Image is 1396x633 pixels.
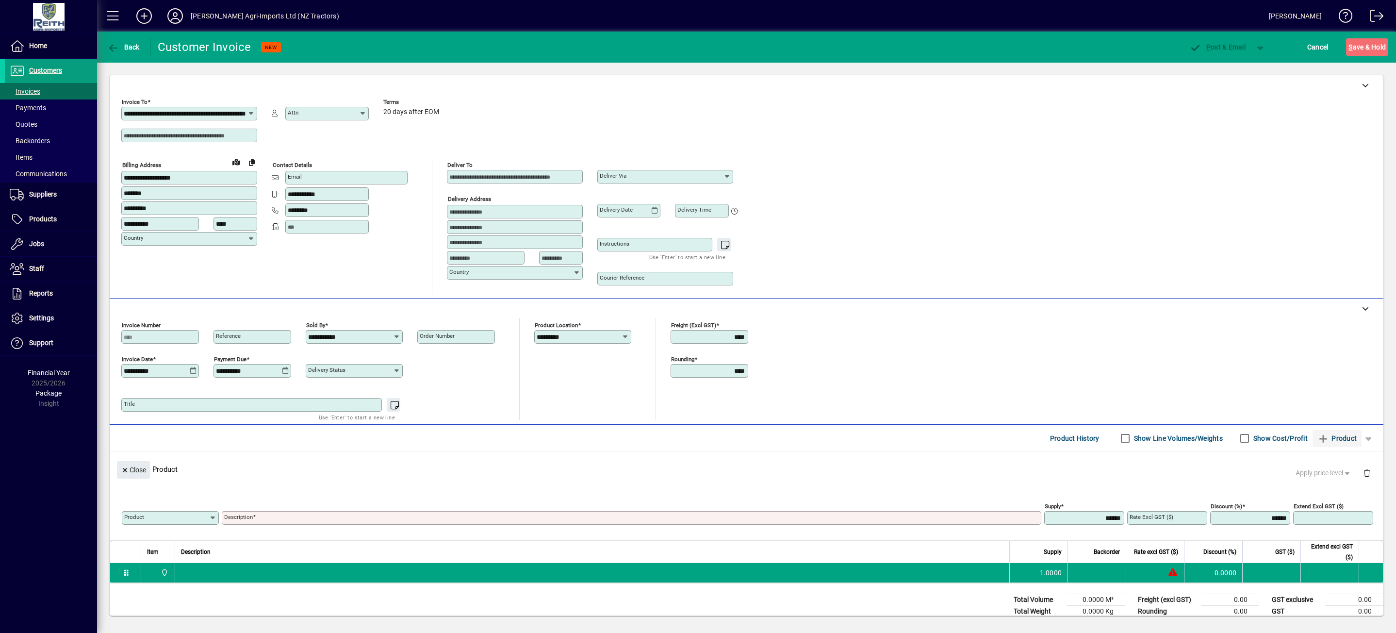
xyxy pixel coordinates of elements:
[5,34,97,58] a: Home
[5,331,97,355] a: Support
[10,170,67,178] span: Communications
[244,154,260,170] button: Copy to Delivery address
[10,104,46,112] span: Payments
[535,322,578,329] mat-label: Product location
[1267,594,1325,606] td: GST exclusive
[1046,430,1103,447] button: Product History
[1067,606,1125,617] td: 0.0000 Kg
[1355,468,1379,477] app-page-header-button: Delete
[265,44,277,50] span: NEW
[600,274,644,281] mat-label: Courier Reference
[1307,541,1353,563] span: Extend excl GST ($)
[1346,38,1388,56] button: Save & Hold
[29,190,57,198] span: Suppliers
[447,162,473,168] mat-label: Deliver To
[306,322,325,329] mat-label: Sold by
[1201,606,1259,617] td: 0.00
[5,183,97,207] a: Suppliers
[105,38,142,56] button: Back
[122,356,153,363] mat-label: Invoice date
[319,412,395,423] mat-hint: Use 'Enter' to start a new line
[5,207,97,232] a: Products
[29,240,44,248] span: Jobs
[158,39,251,55] div: Customer Invoice
[649,251,725,263] mat-hint: Use 'Enter' to start a new line
[1009,594,1067,606] td: Total Volume
[29,265,44,272] span: Staff
[158,567,169,578] span: Ashburton
[1251,433,1308,443] label: Show Cost/Profit
[1189,43,1246,51] span: ost & Email
[677,206,711,213] mat-label: Delivery time
[671,322,716,329] mat-label: Freight (excl GST)
[1211,503,1242,510] mat-label: Discount (%)
[191,8,339,24] div: [PERSON_NAME] Agri-Imports Ltd (NZ Tractors)
[29,67,62,74] span: Customers
[181,547,211,557] span: Description
[5,116,97,133] a: Quotes
[29,289,53,297] span: Reports
[29,339,53,347] span: Support
[28,369,70,377] span: Financial Year
[124,514,144,520] mat-label: Product
[29,215,57,223] span: Products
[1184,563,1242,583] td: 0.0000
[122,322,161,329] mat-label: Invoice number
[1305,38,1331,56] button: Cancel
[214,356,246,363] mat-label: Payment due
[97,38,150,56] app-page-header-button: Back
[5,83,97,100] a: Invoices
[216,333,241,339] mat-label: Reference
[229,154,244,169] a: View on map
[1094,547,1120,557] span: Backorder
[224,514,253,520] mat-label: Description
[1325,594,1383,606] td: 0.00
[5,100,97,116] a: Payments
[1133,594,1201,606] td: Freight (excl GST)
[29,314,54,322] span: Settings
[1307,39,1329,55] span: Cancel
[121,462,146,478] span: Close
[1269,8,1322,24] div: [PERSON_NAME]
[449,268,469,275] mat-label: Country
[1355,461,1379,484] button: Delete
[1331,2,1353,33] a: Knowledge Base
[122,99,148,105] mat-label: Invoice To
[1184,38,1250,56] button: Post & Email
[160,7,191,25] button: Profile
[671,356,694,363] mat-label: Rounding
[1045,503,1061,510] mat-label: Supply
[1134,547,1178,557] span: Rate excl GST ($)
[308,366,345,373] mat-label: Delivery status
[10,137,50,145] span: Backorders
[10,87,40,95] span: Invoices
[1203,547,1236,557] span: Discount (%)
[600,172,626,179] mat-label: Deliver via
[383,108,439,116] span: 20 days after EOM
[1363,2,1384,33] a: Logout
[1050,431,1100,446] span: Product History
[288,109,298,116] mat-label: Attn
[124,400,135,407] mat-label: Title
[124,234,143,241] mat-label: Country
[5,306,97,331] a: Settings
[1133,606,1201,617] td: Rounding
[107,43,140,51] span: Back
[383,99,442,105] span: Terms
[1348,39,1386,55] span: ave & Hold
[1201,594,1259,606] td: 0.00
[10,120,37,128] span: Quotes
[5,133,97,149] a: Backorders
[5,257,97,281] a: Staff
[5,282,97,306] a: Reports
[1292,465,1356,482] button: Apply price level
[1296,468,1352,478] span: Apply price level
[147,547,159,557] span: Item
[1294,503,1344,510] mat-label: Extend excl GST ($)
[1040,568,1062,578] span: 1.0000
[1009,606,1067,617] td: Total Weight
[1132,433,1223,443] label: Show Line Volumes/Weights
[288,173,302,180] mat-label: Email
[35,389,62,397] span: Package
[115,465,152,474] app-page-header-button: Close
